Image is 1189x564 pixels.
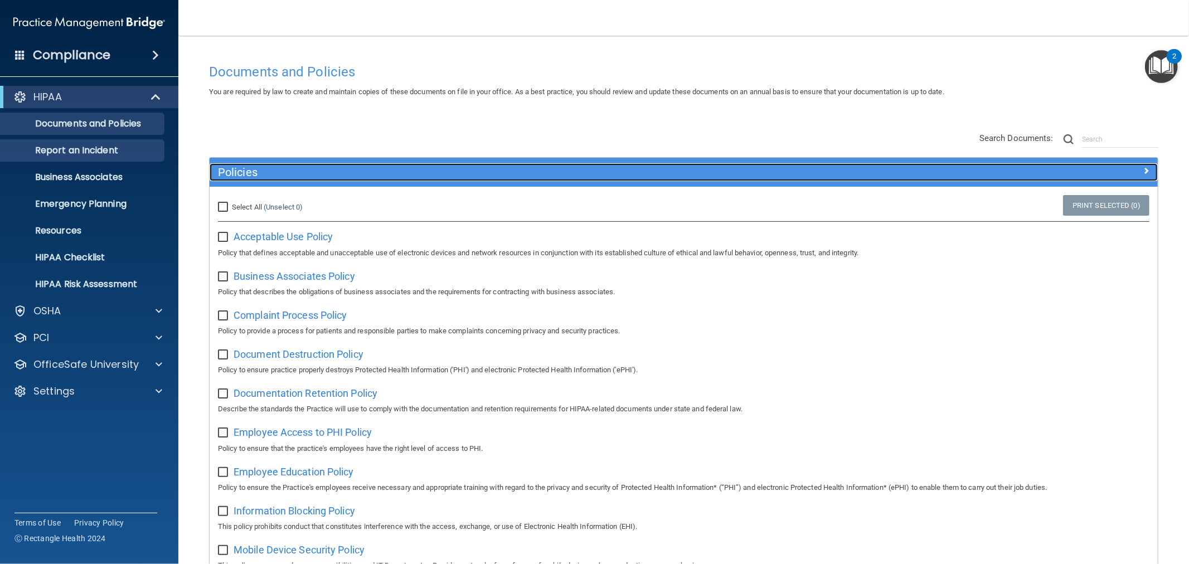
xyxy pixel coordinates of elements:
span: Complaint Process Policy [234,309,347,321]
p: HIPAA Risk Assessment [7,279,159,290]
a: OfficeSafe University [13,358,162,371]
span: Information Blocking Policy [234,505,355,517]
span: Select All [232,203,262,211]
a: PCI [13,331,162,344]
p: Policy that defines acceptable and unacceptable use of electronic devices and network resources i... [218,246,1149,260]
p: This policy prohibits conduct that constitutes interference with the access, exchange, or use of ... [218,520,1149,533]
span: Ⓒ Rectangle Health 2024 [14,533,106,544]
p: HIPAA Checklist [7,252,159,263]
h4: Compliance [33,47,110,63]
a: Settings [13,385,162,398]
p: Policy to ensure practice properly destroys Protected Health Information ('PHI') and electronic P... [218,363,1149,377]
a: Privacy Policy [74,517,124,528]
div: 2 [1172,56,1176,71]
img: ic-search.3b580494.png [1064,134,1074,144]
h5: Policies [218,166,913,178]
a: HIPAA [13,90,162,104]
span: Document Destruction Policy [234,348,363,360]
p: Business Associates [7,172,159,183]
button: Open Resource Center, 2 new notifications [1145,50,1178,83]
p: Policy to ensure the Practice's employees receive necessary and appropriate training with regard ... [218,481,1149,494]
a: Print Selected (0) [1063,195,1149,216]
p: Report an Incident [7,145,159,156]
span: Employee Access to PHI Policy [234,426,372,438]
span: You are required by law to create and maintain copies of these documents on file in your office. ... [209,87,944,96]
p: OfficeSafe University [33,358,139,371]
a: (Unselect 0) [264,203,303,211]
span: Employee Education Policy [234,466,354,478]
p: Policy to ensure that the practice's employees have the right level of access to PHI. [218,442,1149,455]
p: Describe the standards the Practice will use to comply with the documentation and retention requi... [218,402,1149,416]
p: PCI [33,331,49,344]
a: Terms of Use [14,517,61,528]
span: Documentation Retention Policy [234,387,377,399]
img: PMB logo [13,12,165,34]
span: Acceptable Use Policy [234,231,333,242]
input: Select All (Unselect 0) [218,203,231,212]
a: OSHA [13,304,162,318]
h4: Documents and Policies [209,65,1158,79]
span: Search Documents: [979,133,1054,143]
p: Policy that describes the obligations of business associates and the requirements for contracting... [218,285,1149,299]
span: Mobile Device Security Policy [234,544,365,556]
p: Policy to provide a process for patients and responsible parties to make complaints concerning pr... [218,324,1149,338]
p: Documents and Policies [7,118,159,129]
input: Search [1082,131,1158,148]
p: OSHA [33,304,61,318]
a: Policies [218,163,1149,181]
span: Business Associates Policy [234,270,355,282]
p: Emergency Planning [7,198,159,210]
p: Resources [7,225,159,236]
p: HIPAA [33,90,62,104]
p: Settings [33,385,75,398]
